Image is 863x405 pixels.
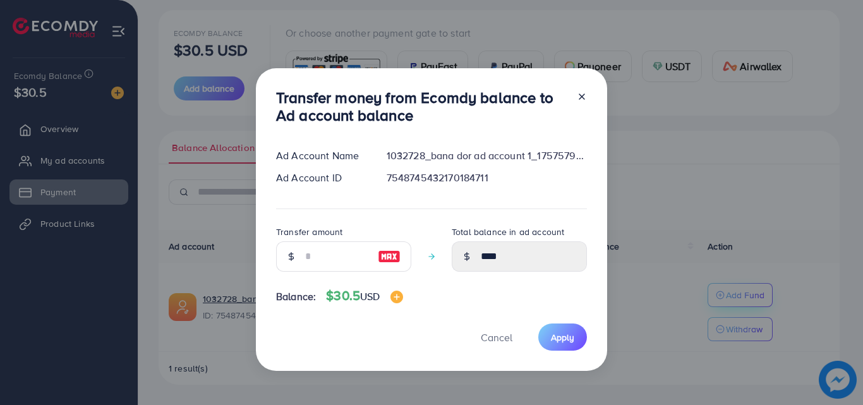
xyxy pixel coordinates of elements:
[377,171,597,185] div: 7548745432170184711
[538,323,587,351] button: Apply
[465,323,528,351] button: Cancel
[266,171,377,185] div: Ad Account ID
[276,226,342,238] label: Transfer amount
[266,148,377,163] div: Ad Account Name
[390,291,403,303] img: image
[276,88,567,125] h3: Transfer money from Ecomdy balance to Ad account balance
[481,330,512,344] span: Cancel
[377,148,597,163] div: 1032728_bana dor ad account 1_1757579407255
[378,249,401,264] img: image
[551,331,574,344] span: Apply
[452,226,564,238] label: Total balance in ad account
[360,289,380,303] span: USD
[276,289,316,304] span: Balance:
[326,288,402,304] h4: $30.5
